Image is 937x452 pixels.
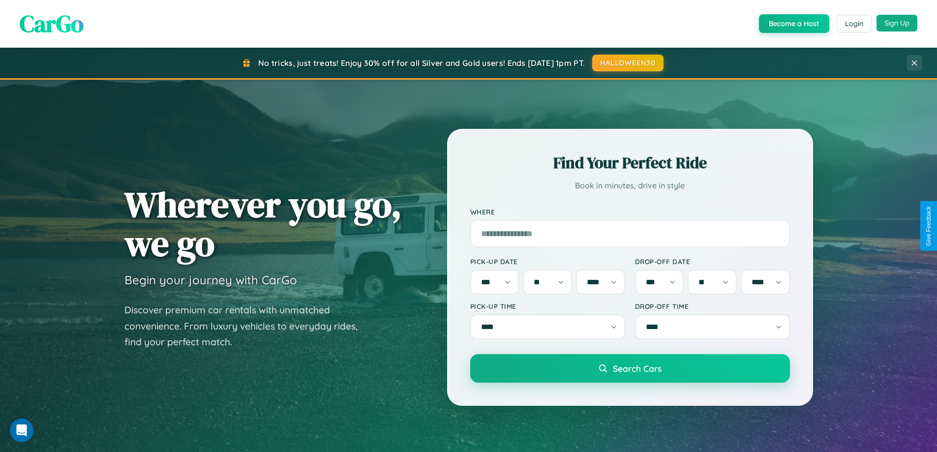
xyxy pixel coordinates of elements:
button: Sign Up [877,15,917,31]
button: Become a Host [759,14,829,33]
div: Give Feedback [925,206,932,246]
label: Where [470,208,790,216]
p: Discover premium car rentals with unmatched convenience. From luxury vehicles to everyday rides, ... [124,302,370,350]
label: Pick-up Date [470,257,625,266]
iframe: Intercom live chat [10,419,33,442]
span: CarGo [20,7,84,40]
label: Drop-off Time [635,302,790,310]
span: No tricks, just treats! Enjoy 30% off for all Silver and Gold users! Ends [DATE] 1pm PT. [258,58,585,68]
label: Drop-off Date [635,257,790,266]
button: Login [837,15,872,32]
button: Search Cars [470,354,790,383]
button: HALLOWEEN30 [592,55,664,71]
p: Book in minutes, drive in style [470,179,790,193]
h3: Begin your journey with CarGo [124,272,297,287]
label: Pick-up Time [470,302,625,310]
span: Search Cars [613,363,662,374]
h1: Wherever you go, we go [124,185,402,263]
h2: Find Your Perfect Ride [470,152,790,174]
